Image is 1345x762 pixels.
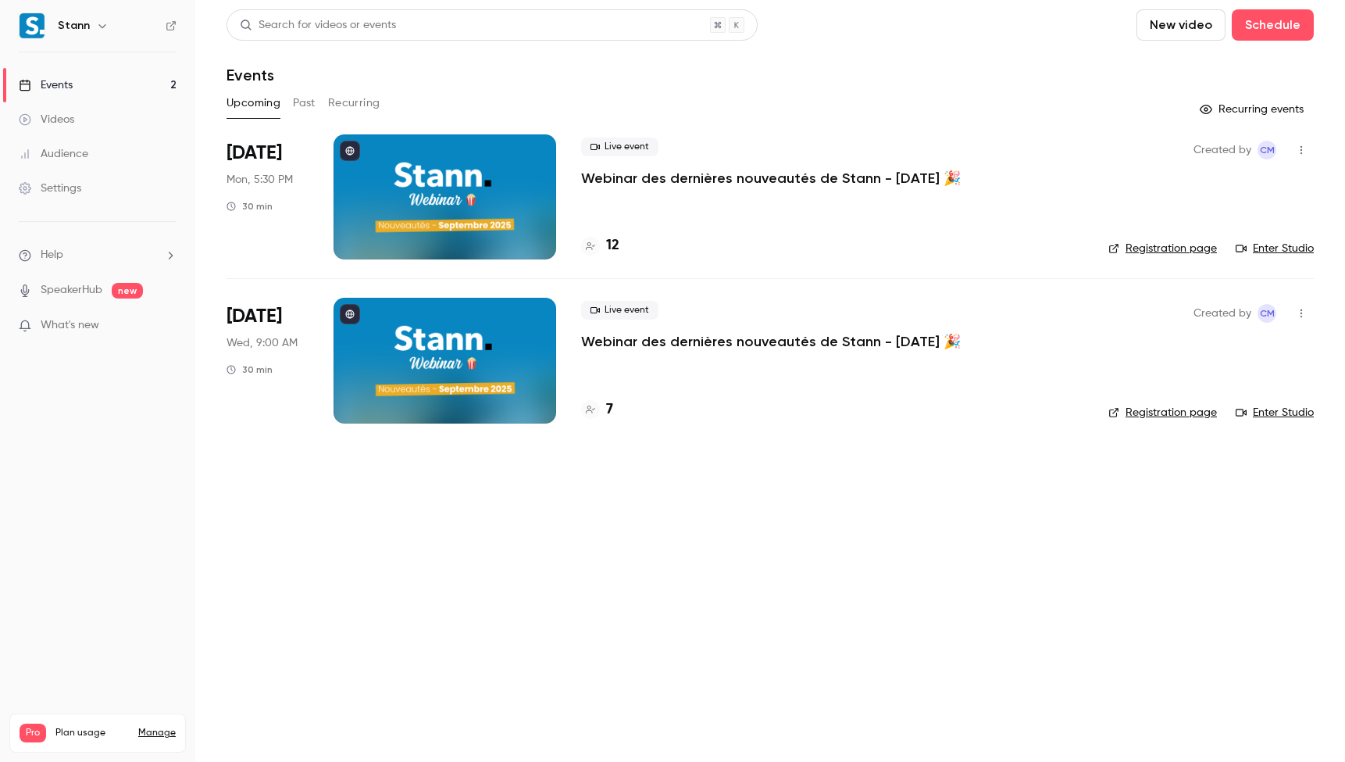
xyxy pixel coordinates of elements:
span: Help [41,247,63,263]
div: Sep 10 Wed, 9:00 AM (Europe/Paris) [227,298,309,423]
div: 30 min [227,363,273,376]
div: Search for videos or events [240,17,396,34]
span: Wed, 9:00 AM [227,335,298,351]
div: Videos [19,112,74,127]
button: Recurring [328,91,380,116]
span: new [112,283,143,299]
span: Live event [581,138,658,156]
a: 12 [581,235,619,256]
div: Settings [19,181,81,196]
h4: 7 [606,399,613,420]
span: Plan usage [55,727,129,739]
h6: Stann [58,18,90,34]
button: Past [293,91,316,116]
span: CM [1260,141,1275,159]
span: [DATE] [227,141,282,166]
a: SpeakerHub [41,282,102,299]
span: Mon, 5:30 PM [227,172,293,188]
a: Webinar des dernières nouveautés de Stann - [DATE] 🎉 [581,332,961,351]
h1: Events [227,66,274,84]
span: What's new [41,317,99,334]
h4: 12 [606,235,619,256]
span: [DATE] [227,304,282,329]
span: Created by [1193,304,1251,323]
iframe: Noticeable Trigger [158,319,177,333]
a: Registration page [1108,405,1217,420]
span: Live event [581,301,658,320]
span: Camille MONNA [1258,141,1276,159]
img: Stann [20,13,45,38]
button: Upcoming [227,91,280,116]
a: 7 [581,399,613,420]
div: Events [19,77,73,93]
span: Camille MONNA [1258,304,1276,323]
div: 30 min [227,200,273,213]
div: Sep 8 Mon, 5:30 PM (Europe/Paris) [227,134,309,259]
a: Enter Studio [1236,241,1314,256]
span: CM [1260,304,1275,323]
div: Audience [19,146,88,162]
li: help-dropdown-opener [19,247,177,263]
a: Manage [138,727,176,739]
button: Schedule [1232,9,1314,41]
a: Registration page [1108,241,1217,256]
a: Enter Studio [1236,405,1314,420]
span: Pro [20,724,46,742]
span: Created by [1193,141,1251,159]
button: Recurring events [1193,97,1314,122]
button: New video [1136,9,1225,41]
a: Webinar des dernières nouveautés de Stann - [DATE] 🎉 [581,169,961,188]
